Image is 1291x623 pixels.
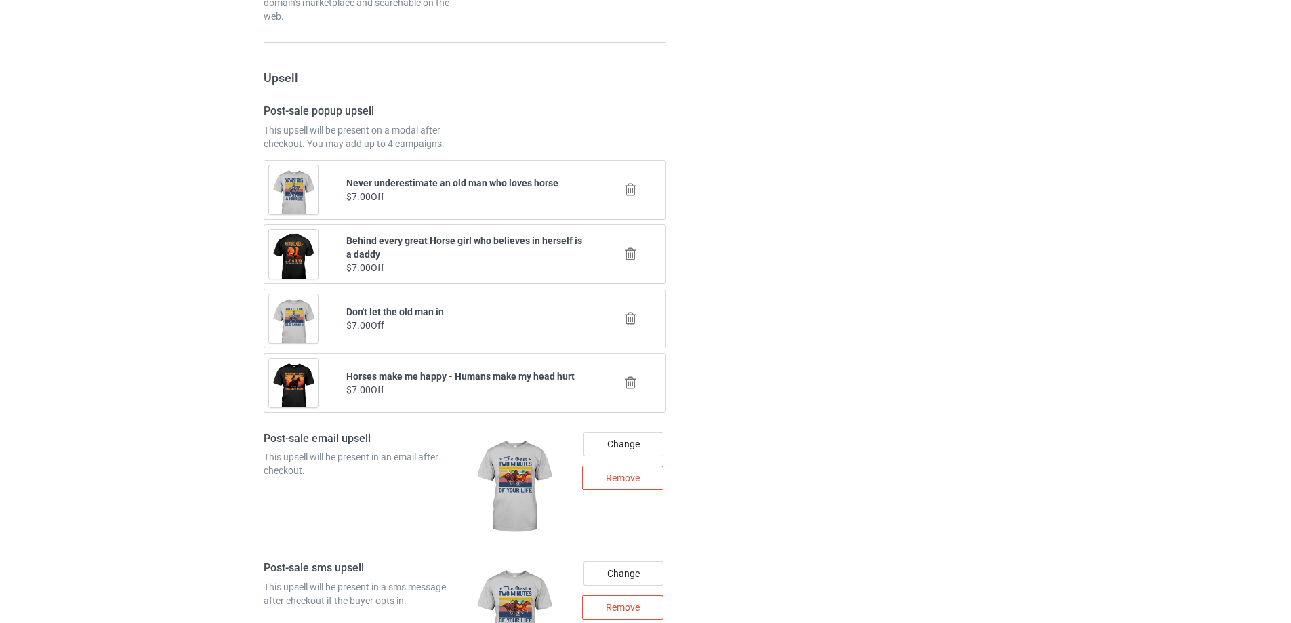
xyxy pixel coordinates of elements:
[346,371,575,382] b: Horses make me happy - Humans make my head hurt
[346,178,558,188] b: Never underestimate an old man who loves horse
[583,432,663,456] div: Change
[264,104,460,119] h4: Post-sale popup upsell
[346,235,582,260] b: Behind every great Horse girl who believes in herself is a daddy
[264,432,460,446] h4: Post-sale email upsell
[264,580,460,607] div: This upsell will be present in a sms message after checkout if the buyer opts in.
[583,561,663,586] div: Change
[470,432,558,543] img: regular.jpg
[346,190,584,203] div: $7.00 Off
[264,123,460,150] div: This upsell will be present on a modal after checkout. You may add up to 4 campaigns.
[264,70,666,85] h3: Upsell
[582,466,663,490] div: Remove
[264,561,460,576] h4: Post-sale sms upsell
[264,450,460,477] div: This upsell will be present in an email after checkout.
[346,261,584,275] div: $7.00 Off
[346,319,584,332] div: $7.00 Off
[582,595,663,620] div: Remove
[346,306,444,317] b: Don't let the old man in
[346,383,584,397] div: $7.00 Off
